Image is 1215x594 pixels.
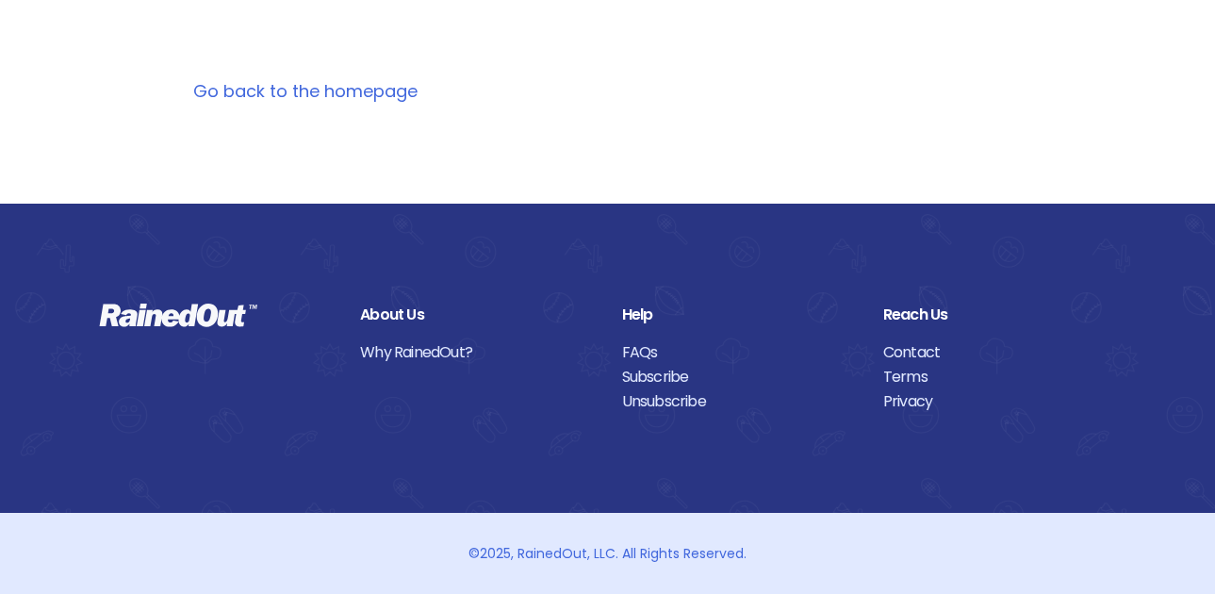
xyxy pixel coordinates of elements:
[360,340,593,365] a: Why RainedOut?
[883,340,1116,365] a: Contact
[622,389,855,414] a: Unsubscribe
[883,389,1116,414] a: Privacy
[360,303,593,327] div: About Us
[622,340,855,365] a: FAQs
[883,303,1116,327] div: Reach Us
[883,365,1116,389] a: Terms
[193,79,418,103] a: Go back to the homepage
[622,365,855,389] a: Subscribe
[622,303,855,327] div: Help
